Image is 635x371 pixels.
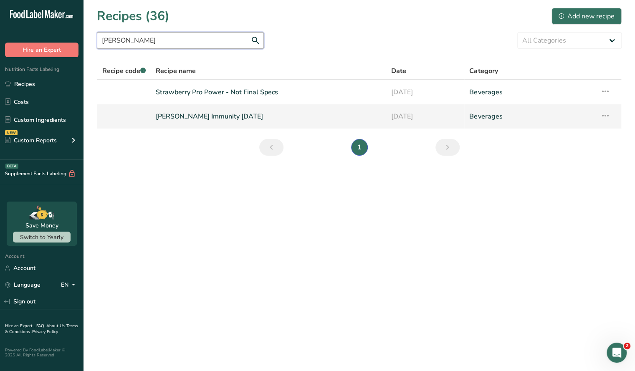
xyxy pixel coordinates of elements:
[32,329,58,335] a: Privacy Policy
[61,280,78,290] div: EN
[469,83,590,101] a: Beverages
[5,348,78,358] div: Powered By FoodLabelMaker © 2025 All Rights Reserved
[5,323,35,329] a: Hire an Expert .
[5,43,78,57] button: Hire an Expert
[435,139,460,156] a: Next page
[5,130,18,135] div: NEW
[559,11,615,21] div: Add new recipe
[46,323,66,329] a: About Us .
[102,66,146,76] span: Recipe code
[156,83,381,101] a: Strawberry Pro Power - Not Final Specs
[5,278,40,292] a: Language
[97,32,264,49] input: Search for recipe
[391,66,406,76] span: Date
[156,108,381,125] a: [PERSON_NAME] Immunity [DATE]
[5,136,57,145] div: Custom Reports
[13,232,71,242] button: Switch to Yearly
[552,8,622,25] button: Add new recipe
[391,83,459,101] a: [DATE]
[5,164,18,169] div: BETA
[156,66,196,76] span: Recipe name
[469,108,590,125] a: Beverages
[469,66,498,76] span: Category
[5,323,78,335] a: Terms & Conditions .
[259,139,283,156] a: Previous page
[20,233,63,241] span: Switch to Yearly
[25,221,58,230] div: Save Money
[391,108,459,125] a: [DATE]
[607,343,627,363] iframe: Intercom live chat
[36,323,46,329] a: FAQ .
[97,7,170,25] h1: Recipes (36)
[624,343,630,349] span: 2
